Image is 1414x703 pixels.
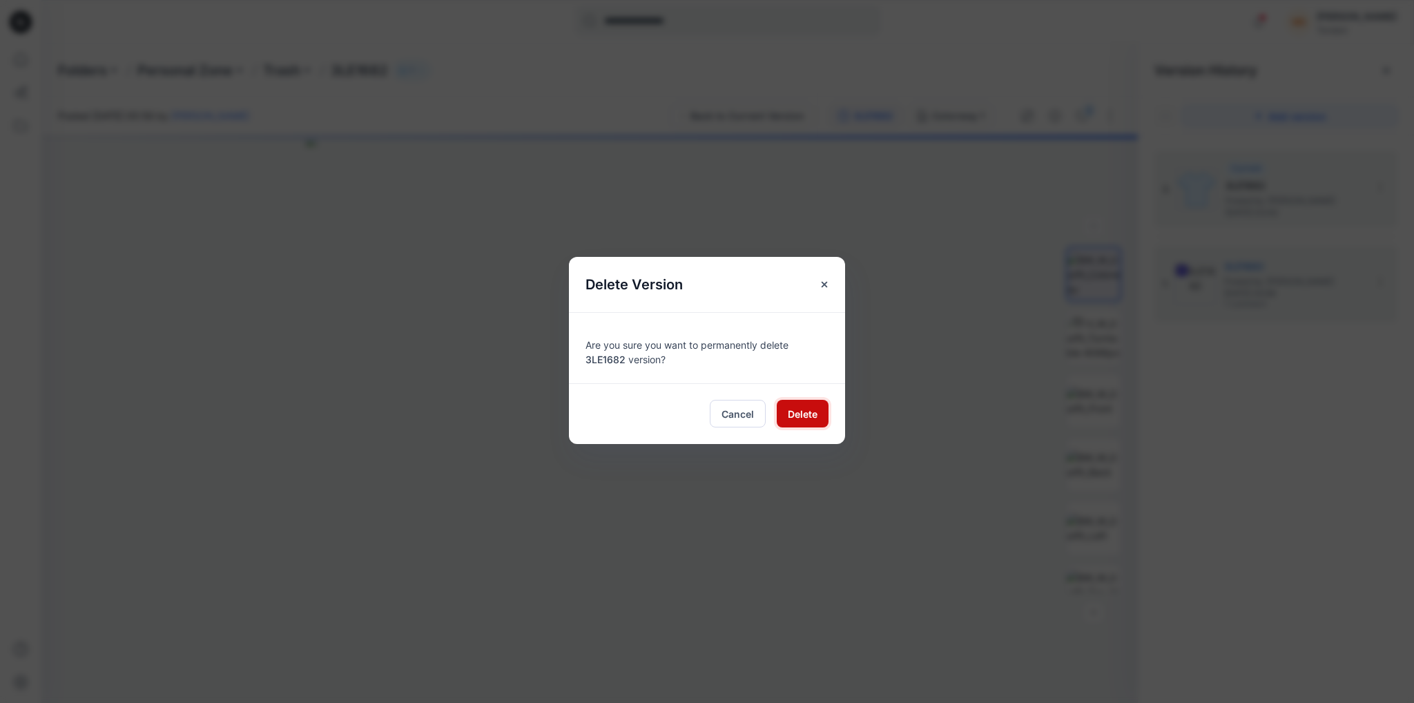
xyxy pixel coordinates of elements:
[585,329,829,367] div: Are you sure you want to permanently delete version?
[777,400,829,427] button: Delete
[710,400,766,427] button: Cancel
[569,257,699,312] h5: Delete Version
[721,407,754,421] span: Cancel
[788,407,817,421] span: Delete
[812,272,837,297] button: Close
[585,354,626,365] span: 3LE1682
